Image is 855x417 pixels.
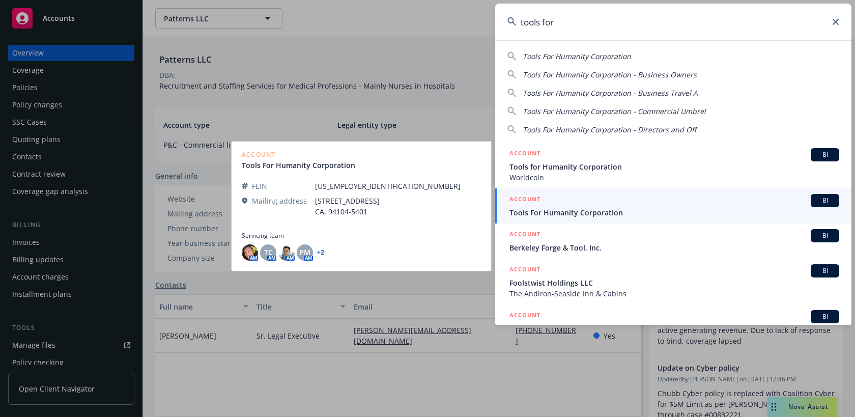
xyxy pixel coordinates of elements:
input: Search... [495,4,851,40]
h5: ACCOUNT [509,229,540,241]
h5: ACCOUNT [509,264,540,276]
a: ACCOUNTBITools For Humanity Corporation [495,188,851,224]
span: Foolstwist Holdings LLC [509,277,839,288]
h5: ACCOUNT [509,194,540,206]
h5: ACCOUNT [509,148,540,160]
span: Tools For Humanity Corporation - Commercial Umbrel [523,106,706,116]
span: BI [815,150,835,159]
span: Tools For Humanity Corporation [523,51,631,61]
span: Tools For Humanity Corporation [509,207,839,218]
span: General Workings, Inc [509,323,839,334]
a: ACCOUNTBIBerkeley Forge & Tool, Inc. [495,224,851,259]
span: BI [815,266,835,275]
a: ACCOUNTBIFoolstwist Holdings LLCThe Andiron-Seaside Inn & Cabins [495,259,851,304]
span: Tools for Humanity Corporation [509,161,839,172]
span: Worldcoin [509,172,839,183]
span: BI [815,231,835,240]
span: BI [815,196,835,205]
a: ACCOUNTBIGeneral Workings, Inc [495,304,851,350]
span: The Andiron-Seaside Inn & Cabins [509,288,839,299]
a: ACCOUNTBITools for Humanity CorporationWorldcoin [495,143,851,188]
span: Tools For Humanity Corporation - Directors and Off [523,125,696,134]
span: Tools For Humanity Corporation - Business Travel A [523,88,698,98]
span: Berkeley Forge & Tool, Inc. [509,242,839,253]
h5: ACCOUNT [509,310,540,322]
span: Tools For Humanity Corporation - Business Owners [523,70,697,79]
span: BI [815,312,835,321]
